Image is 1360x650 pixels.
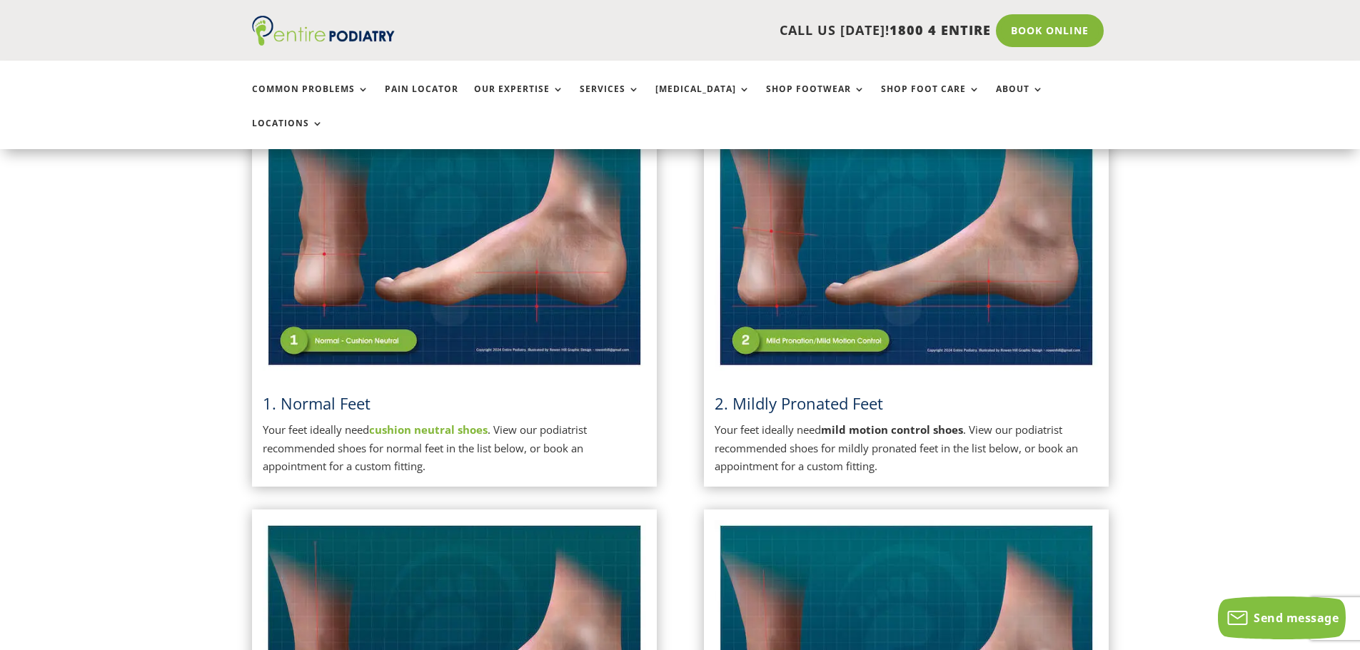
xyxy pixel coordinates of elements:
[263,421,646,476] p: Your feet ideally need . View our podiatrist recommended shoes for normal feet in the list below,...
[252,16,395,46] img: logo (1)
[580,84,640,115] a: Services
[474,84,564,115] a: Our Expertise
[385,84,458,115] a: Pain Locator
[369,422,488,437] a: cushion neutral shoes
[715,421,1098,476] p: Your feet ideally need . View our podiatrist recommended shoes for mildly pronated feet in the li...
[996,14,1104,47] a: Book Online
[881,84,980,115] a: Shop Foot Care
[252,34,395,49] a: Entire Podiatry
[263,101,646,371] img: Normal Feet - View Podiatrist Recommended Cushion Neutral Shoes
[766,84,865,115] a: Shop Footwear
[1218,596,1346,639] button: Send message
[655,84,750,115] a: [MEDICAL_DATA]
[996,84,1044,115] a: About
[1254,610,1339,626] span: Send message
[252,84,369,115] a: Common Problems
[715,101,1098,371] img: Mildly Pronated Feet - View Podiatrist Recommended Mild Motion Control Shoes
[252,118,323,149] a: Locations
[450,21,991,40] p: CALL US [DATE]!
[821,422,963,437] strong: mild motion control shoes
[263,392,371,414] a: 1. Normal Feet
[890,21,991,39] span: 1800 4 ENTIRE
[715,392,883,414] span: 2. Mildly Pronated Feet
